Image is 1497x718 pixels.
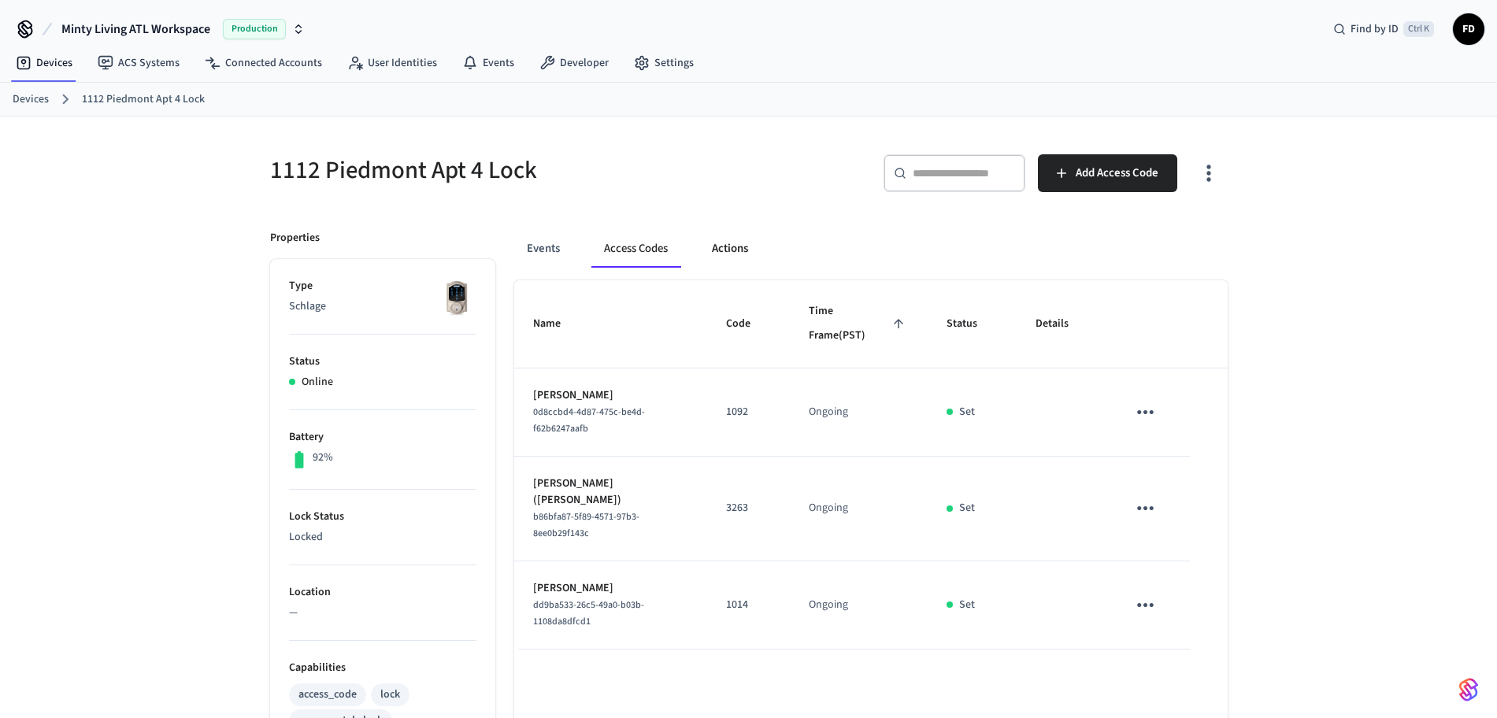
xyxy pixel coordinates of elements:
button: Add Access Code [1038,154,1177,192]
p: [PERSON_NAME]([PERSON_NAME]) [533,476,689,509]
p: Location [289,584,476,601]
h5: 1112 Piedmont Apt 4 Lock [270,154,739,187]
p: Capabilities [289,660,476,676]
p: Status [289,353,476,370]
button: Access Codes [591,230,680,268]
p: Set [959,404,975,420]
span: Time Frame(PST) [809,299,909,349]
p: Properties [270,230,320,246]
span: 0d8ccbd4-4d87-475c-be4d-f62b6247aafb [533,405,645,435]
span: Name [533,312,581,336]
span: Code [726,312,771,336]
a: Developer [527,49,621,77]
span: dd9ba533-26c5-49a0-b03b-1108da8dfcd1 [533,598,644,628]
span: b86bfa87-5f89-4571-97b3-8ee0b29f143c [533,510,639,540]
p: 92% [313,450,333,466]
p: 1014 [726,597,771,613]
button: Events [514,230,572,268]
a: 1112 Piedmont Apt 4 Lock [82,91,205,108]
p: Battery [289,429,476,446]
img: Schlage Sense Smart Deadbolt with Camelot Trim, Front [437,278,476,317]
div: Find by IDCtrl K [1321,15,1447,43]
span: FD [1454,15,1483,43]
span: Add Access Code [1076,163,1158,183]
span: Find by ID [1351,21,1399,37]
a: Devices [13,91,49,108]
td: Ongoing [790,457,928,561]
td: Ongoing [790,561,928,650]
p: 3263 [726,500,771,516]
table: sticky table [514,280,1228,650]
p: [PERSON_NAME] [533,580,689,597]
img: SeamLogoGradient.69752ec5.svg [1459,677,1478,702]
p: Locked [289,529,476,546]
p: Set [959,597,975,613]
p: Set [959,500,975,516]
a: Events [450,49,527,77]
span: Minty Living ATL Workspace [61,20,210,39]
a: Connected Accounts [192,49,335,77]
p: Online [302,374,333,390]
button: Actions [699,230,761,268]
p: — [289,605,476,621]
div: lock [380,687,400,703]
p: 1092 [726,404,771,420]
p: Lock Status [289,509,476,525]
a: User Identities [335,49,450,77]
p: [PERSON_NAME] [533,387,689,404]
span: Status [947,312,998,336]
p: Schlage [289,298,476,315]
td: Ongoing [790,368,928,457]
span: Ctrl K [1403,21,1434,37]
span: Details [1036,312,1089,336]
a: Settings [621,49,706,77]
a: ACS Systems [85,49,192,77]
p: Type [289,278,476,294]
div: access_code [298,687,357,703]
a: Devices [3,49,85,77]
button: FD [1453,13,1484,45]
div: ant example [514,230,1228,268]
span: Production [223,19,286,39]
